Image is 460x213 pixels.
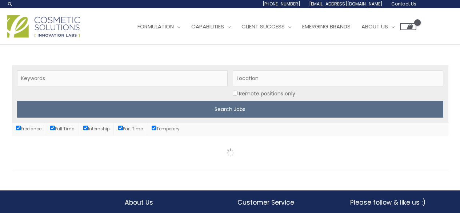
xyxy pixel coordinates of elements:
a: Formulation [132,16,186,38]
input: Internship [83,126,88,130]
h2: Customer Service [237,198,336,207]
h2: Please follow & like us :) [350,198,448,207]
img: Cosmetic Solutions Logo [7,15,80,38]
input: Full Time [50,126,55,130]
nav: Site Navigation [127,16,416,38]
input: Temporary [152,126,156,130]
span: Emerging Brands [302,23,351,30]
label: Freelance [16,126,41,132]
span: About Us [361,23,388,30]
a: Client Success [236,16,297,38]
a: Capabilities [186,16,236,38]
span: Client Success [241,23,285,30]
span: [EMAIL_ADDRESS][DOMAIN_NAME] [309,1,383,7]
a: Search icon link [7,1,13,7]
input: Freelance [16,126,21,130]
span: Formulation [137,23,174,30]
label: Internship [83,126,109,132]
span: [PHONE_NUMBER] [263,1,300,7]
span: Capabilities [191,23,224,30]
label: Remote positions only [239,89,295,98]
label: Full Time [50,126,74,132]
a: View Shopping Cart, empty [400,23,416,30]
a: Emerging Brands [297,16,356,38]
label: Temporary [152,126,180,132]
input: Location [233,91,237,95]
a: About Us [356,16,400,38]
h2: About Us [125,198,223,207]
input: Keywords [17,70,228,86]
label: Part Time [118,126,143,132]
input: Location [233,70,443,86]
input: Search Jobs [17,101,443,118]
span: Contact Us [391,1,416,7]
input: Part Time [118,126,123,130]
